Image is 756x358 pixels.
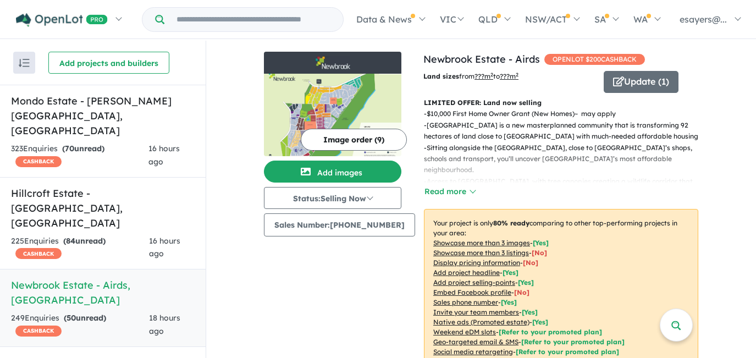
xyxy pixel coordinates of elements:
span: 70 [65,144,74,153]
input: Try estate name, suburb, builder or developer [167,8,341,31]
button: Add images [264,161,401,183]
u: ??? m [474,72,493,80]
span: to [493,72,518,80]
img: Newbrook Estate - Airds Logo [268,56,397,69]
span: [Refer to your promoted plan] [516,348,619,356]
p: - $10,000 First Home Owner Grant (New Homes)~ may apply [424,108,707,119]
img: sort.svg [19,59,30,67]
u: Embed Facebook profile [433,288,511,296]
span: 50 [67,313,76,323]
span: OPENLOT $ 200 CASHBACK [544,54,645,65]
b: Land sizes [423,72,459,80]
u: Geo-targeted email & SMS [433,338,518,346]
span: 18 hours ago [149,313,180,336]
span: [ No ] [514,288,529,296]
u: Showcase more than 3 listings [433,249,529,257]
span: 16 hours ago [148,144,180,167]
button: Status:Selling Now [264,187,401,209]
strong: ( unread) [64,313,106,323]
a: Newbrook Estate - Airds LogoNewbrook Estate - Airds [264,52,401,156]
u: Add project selling-points [433,278,515,287]
span: [ Yes ] [518,278,534,287]
span: [Yes] [532,318,548,326]
span: esayers@... [680,14,727,25]
a: Newbrook Estate - Airds [423,53,540,65]
u: ???m [500,72,518,80]
div: 225 Enquir ies [11,235,149,261]
span: [ No ] [532,249,547,257]
span: CASHBACK [15,326,62,337]
span: 84 [66,236,75,246]
div: 249 Enquir ies [11,312,149,338]
sup: 2 [516,71,518,78]
button: Image order (9) [301,129,407,151]
u: Showcase more than 3 images [433,239,530,247]
p: - [GEOGRAPHIC_DATA] is a new masterplanned community that is transforming 92 hectares of land clo... [424,120,707,142]
span: [Refer to your promoted plan] [499,328,602,336]
span: CASHBACK [15,156,62,167]
button: Sales Number:[PHONE_NUMBER] [264,213,415,236]
button: Update (1) [604,71,678,93]
span: [ Yes ] [503,268,518,277]
span: [ Yes ] [522,308,538,316]
span: [ Yes ] [501,298,517,306]
h5: Newbrook Estate - Airds , [GEOGRAPHIC_DATA] [11,278,195,307]
u: Social media retargeting [433,348,513,356]
div: 323 Enquir ies [11,142,148,169]
u: Sales phone number [433,298,498,306]
strong: ( unread) [62,144,104,153]
span: [ Yes ] [533,239,549,247]
button: Add projects and builders [48,52,169,74]
u: Native ads (Promoted estate) [433,318,529,326]
u: Add project headline [433,268,500,277]
p: - Sitting alongside the [GEOGRAPHIC_DATA], close to [GEOGRAPHIC_DATA]’s shops, schools and transp... [424,142,707,176]
p: - Access to [GEOGRAPHIC_DATA], with tree canopies creating a wildlife corridor that connects to [... [424,176,707,199]
img: Newbrook Estate - Airds [264,74,401,156]
u: Invite your team members [433,308,519,316]
u: Weekend eDM slots [433,328,496,336]
p: from [423,71,595,82]
b: 80 % ready [493,219,529,227]
u: Display pricing information [433,258,520,267]
h5: Hillcroft Estate - [GEOGRAPHIC_DATA] , [GEOGRAPHIC_DATA] [11,186,195,230]
span: [ No ] [523,258,538,267]
span: [Refer to your promoted plan] [521,338,625,346]
button: Read more [424,185,476,198]
span: 16 hours ago [149,236,180,259]
sup: 2 [490,71,493,78]
span: CASHBACK [15,248,62,259]
strong: ( unread) [63,236,106,246]
img: Openlot PRO Logo White [16,13,108,27]
p: LIMITED OFFER: Land now selling [424,97,698,108]
h5: Mondo Estate - [PERSON_NAME][GEOGRAPHIC_DATA] , [GEOGRAPHIC_DATA] [11,93,195,138]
